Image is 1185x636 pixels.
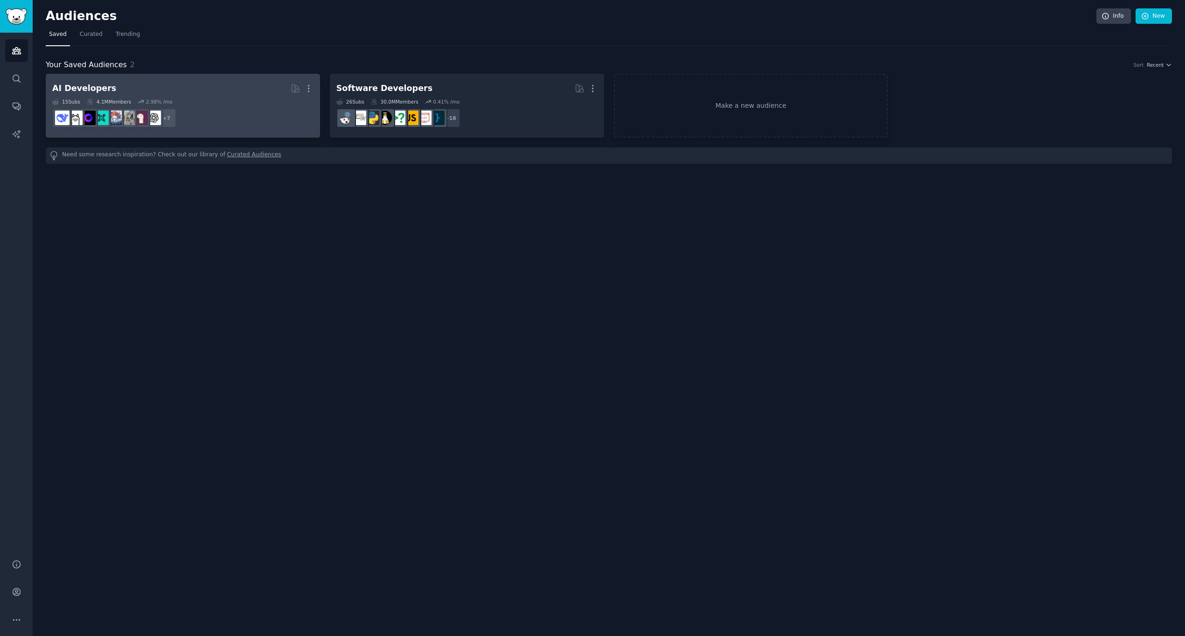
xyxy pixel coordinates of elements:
[46,9,1096,24] h2: Audiences
[157,108,176,128] div: + 7
[614,74,888,138] a: Make a new audience
[1147,62,1164,68] span: Recent
[1096,8,1131,24] a: Info
[52,98,80,105] div: 15 Sub s
[227,151,281,161] a: Curated Audiences
[107,111,122,125] img: AI_Agents
[430,111,445,125] img: programming
[146,98,173,105] div: 2.98 % /mo
[80,30,103,39] span: Curated
[94,111,109,125] img: LLMDevs
[336,98,364,105] div: 26 Sub s
[46,74,320,138] a: AI Developers15Subs4.1MMembers2.98% /mo+7OpenAILocalLLaMAChatGPTCodingAI_AgentsLLMDevsLocalLLMoll...
[112,27,143,46] a: Trending
[146,111,161,125] img: OpenAI
[1136,8,1172,24] a: New
[1147,62,1172,68] button: Recent
[404,111,418,125] img: javascript
[433,98,460,105] div: 0.41 % /mo
[87,98,131,105] div: 4.1M Members
[441,108,460,128] div: + 18
[130,60,135,69] span: 2
[46,27,70,46] a: Saved
[339,111,353,125] img: reactjs
[49,30,67,39] span: Saved
[68,111,83,125] img: ollama
[6,8,27,25] img: GummySearch logo
[378,111,392,125] img: linux
[133,111,148,125] img: LocalLLaMA
[46,59,127,71] span: Your Saved Audiences
[46,147,1172,164] div: Need some research inspiration? Check out our library of
[417,111,432,125] img: webdev
[1134,62,1144,68] div: Sort
[120,111,135,125] img: ChatGPTCoding
[77,27,106,46] a: Curated
[365,111,379,125] img: Python
[371,98,418,105] div: 30.0M Members
[81,111,96,125] img: LocalLLM
[391,111,405,125] img: cscareerquestions
[55,111,70,125] img: DeepSeek
[330,74,604,138] a: Software Developers26Subs30.0MMembers0.41% /mo+18programmingwebdevjavascriptcscareerquestionslinu...
[116,30,140,39] span: Trending
[336,83,432,94] div: Software Developers
[352,111,366,125] img: learnpython
[52,83,116,94] div: AI Developers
